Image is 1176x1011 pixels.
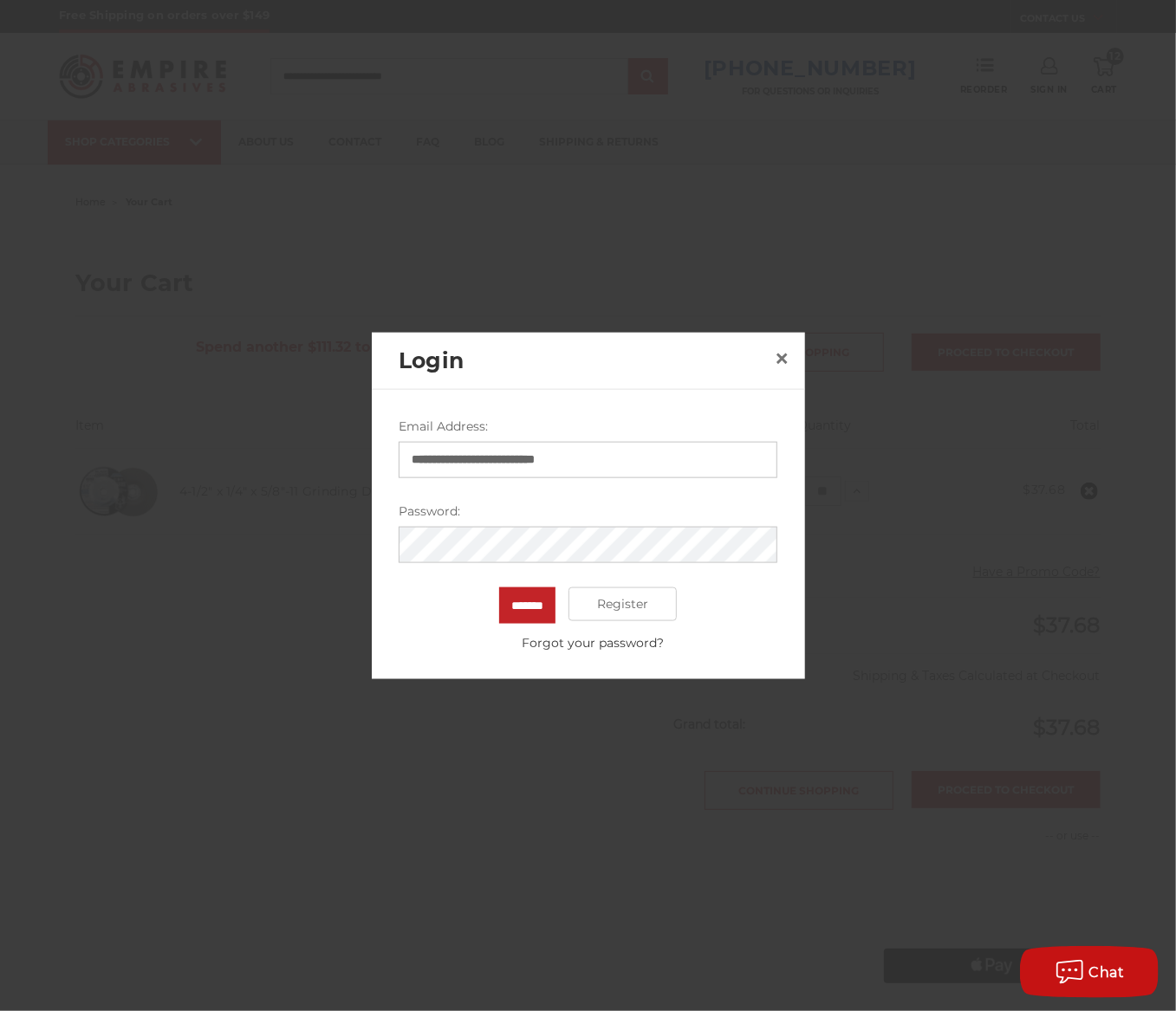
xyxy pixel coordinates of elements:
[774,341,789,375] span: ×
[408,633,777,651] a: Forgot your password?
[1020,946,1159,998] button: Chat
[399,344,768,377] h2: Login
[768,345,796,373] a: Close
[1089,964,1125,981] span: Chat
[399,502,777,520] label: Password:
[399,417,777,435] label: Email Address:
[569,587,677,621] a: Register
